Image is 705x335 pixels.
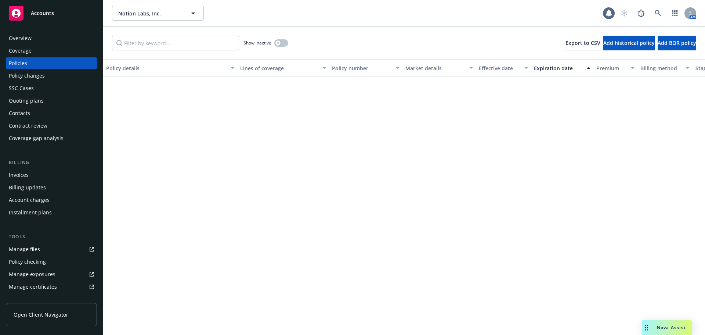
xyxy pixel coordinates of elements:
div: Contacts [9,107,30,119]
div: Tools [6,233,97,240]
div: Market details [405,64,465,72]
div: Policy number [332,64,391,72]
button: Lines of coverage [237,59,329,77]
a: Search [651,6,665,21]
a: Invoices [6,169,97,181]
div: Effective date [479,64,520,72]
div: Policy details [106,64,226,72]
div: Policy checking [9,256,46,268]
span: Open Client Navigator [14,311,68,318]
button: Effective date [476,59,531,77]
span: Notion Labs, Inc. [118,10,182,17]
a: Billing updates [6,182,97,193]
span: Export to CSV [565,39,600,46]
div: Drag to move [642,320,651,335]
div: Coverage [9,45,32,57]
div: Invoices [9,169,29,181]
button: Nova Assist [642,320,692,335]
a: Coverage [6,45,97,57]
a: Contacts [6,107,97,119]
a: Report a Bug [634,6,648,21]
a: Policies [6,57,97,69]
div: Lines of coverage [240,64,318,72]
a: Manage certificates [6,281,97,293]
a: Quoting plans [6,95,97,107]
a: Coverage gap analysis [6,132,97,144]
div: Manage certificates [9,281,57,293]
span: Add BOR policy [658,39,696,46]
div: Expiration date [534,64,582,72]
div: Billing method [640,64,681,72]
div: Coverage gap analysis [9,132,64,144]
div: Billing updates [9,182,46,193]
button: Add BOR policy [658,36,696,50]
div: Quoting plans [9,95,44,107]
button: Billing method [637,59,693,77]
div: Installment plans [9,207,52,218]
div: Manage files [9,243,40,255]
button: Notion Labs, Inc. [112,6,204,21]
div: Account charges [9,194,50,206]
a: Switch app [668,6,682,21]
div: Policies [9,57,27,69]
div: Billing [6,159,97,166]
a: Overview [6,32,97,44]
button: Policy number [329,59,402,77]
a: Manage claims [6,293,97,305]
button: Export to CSV [565,36,600,50]
div: SSC Cases [9,82,34,94]
a: Installment plans [6,207,97,218]
span: Nova Assist [657,324,686,331]
button: Market details [402,59,476,77]
button: Expiration date [531,59,593,77]
a: Account charges [6,194,97,206]
div: Manage exposures [9,268,55,280]
a: Policy changes [6,70,97,82]
div: Overview [9,32,32,44]
div: Manage claims [9,293,46,305]
div: Policy changes [9,70,45,82]
div: Contract review [9,120,47,132]
span: Show inactive [243,40,271,46]
button: Premium [593,59,637,77]
button: Add historical policy [603,36,655,50]
a: Manage files [6,243,97,255]
span: Accounts [31,10,54,16]
a: Start snowing [617,6,632,21]
button: Policy details [103,59,237,77]
a: Accounts [6,3,97,24]
a: Policy checking [6,256,97,268]
div: Premium [596,64,626,72]
input: Filter by keyword... [112,36,239,50]
a: SSC Cases [6,82,97,94]
span: Add historical policy [603,39,655,46]
a: Manage exposures [6,268,97,280]
a: Contract review [6,120,97,132]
